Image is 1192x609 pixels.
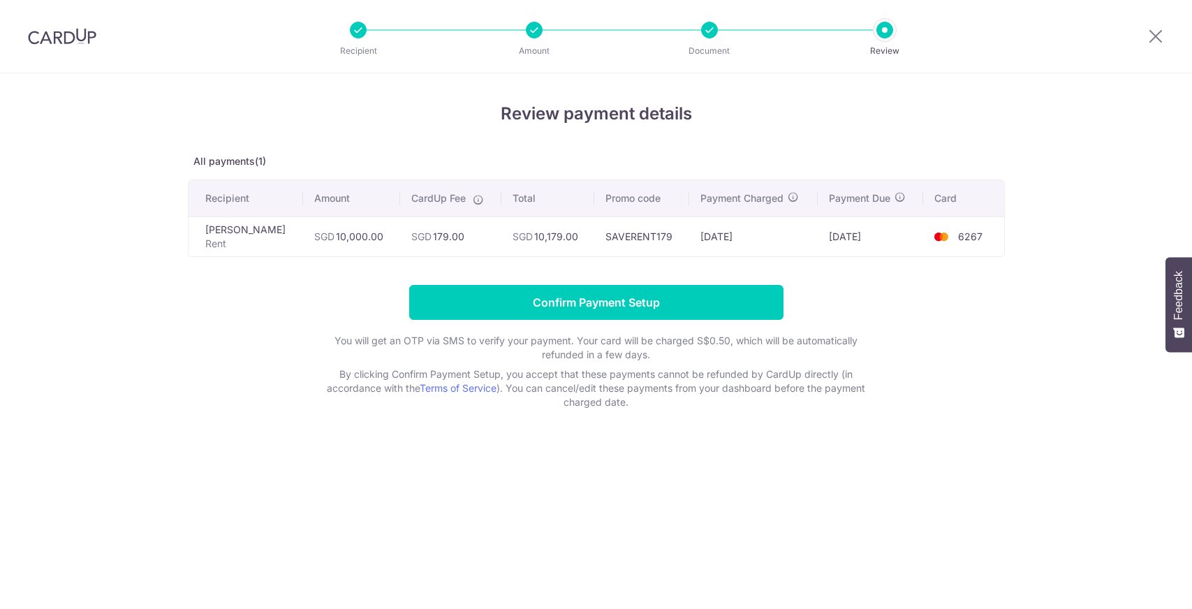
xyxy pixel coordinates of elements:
[205,237,293,251] p: Rent
[303,217,400,256] td: 10,000.00
[317,334,876,362] p: You will get an OTP via SMS to verify your payment. Your card will be charged S$0.50, which will ...
[1172,271,1185,320] span: Feedback
[594,217,689,256] td: SAVERENT179
[189,217,304,256] td: [PERSON_NAME]
[400,217,501,256] td: 179.00
[1103,567,1178,602] iframe: Opens a widget where you can find more information
[188,101,1005,126] h4: Review payment details
[303,180,400,217] th: Amount
[483,44,586,58] p: Amount
[923,180,1004,217] th: Card
[411,191,466,205] span: CardUp Fee
[307,44,410,58] p: Recipient
[409,285,783,320] input: Confirm Payment Setup
[28,28,96,45] img: CardUp
[317,367,876,409] p: By clicking Confirm Payment Setup, you accept that these payments cannot be refunded by CardUp di...
[818,217,923,256] td: [DATE]
[958,230,983,242] span: 6267
[700,191,783,205] span: Payment Charged
[314,230,334,242] span: SGD
[927,228,955,245] img: <span class="translation_missing" title="translation missing: en.account_steps.new_confirm_form.b...
[658,44,761,58] p: Document
[1165,257,1192,352] button: Feedback - Show survey
[420,382,496,394] a: Terms of Service
[501,180,595,217] th: Total
[501,217,595,256] td: 10,179.00
[594,180,689,217] th: Promo code
[188,154,1005,168] p: All payments(1)
[189,180,304,217] th: Recipient
[833,44,936,58] p: Review
[689,217,818,256] td: [DATE]
[513,230,533,242] span: SGD
[411,230,432,242] span: SGD
[829,191,890,205] span: Payment Due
